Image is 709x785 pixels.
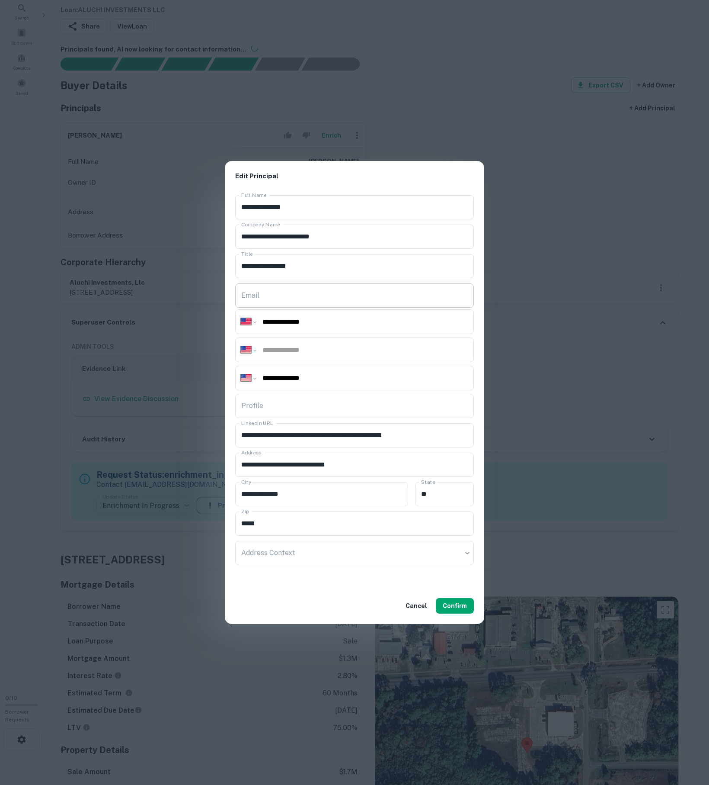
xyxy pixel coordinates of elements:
label: Zip [241,508,249,515]
h2: Edit Principal [225,161,484,192]
label: City [241,478,251,486]
div: ​ [235,541,474,565]
iframe: Chat Widget [666,716,709,757]
button: Confirm [436,598,474,614]
label: Address [241,449,261,456]
button: Cancel [402,598,431,614]
label: Full Name [241,191,267,199]
label: Title [241,250,253,257]
label: State [421,478,435,486]
label: Company Name [241,221,280,228]
label: LinkedIn URL [241,419,273,427]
